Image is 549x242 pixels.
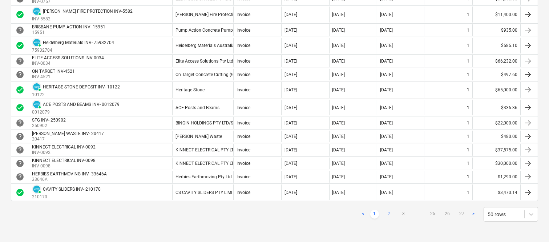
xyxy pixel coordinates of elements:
div: [DATE] [380,72,393,77]
div: Invoice is waiting for an approval [16,70,24,79]
div: [PERSON_NAME] FIRE PROTECTION INV-5582 [43,9,133,14]
div: Invoice [237,147,250,152]
span: check_circle [16,103,24,112]
div: [DATE] [284,105,297,110]
div: [DATE] [380,59,393,64]
div: Invoice was approved [16,86,24,94]
p: 20417 [32,136,105,142]
div: Heidelberg Materials INV- 75932704 [43,40,114,45]
div: ON TARGET INV-4521 [32,69,75,74]
div: Invoice [237,105,250,110]
span: check_circle [16,86,24,94]
span: help [16,172,24,181]
div: Invoice [237,120,250,126]
span: help [16,146,24,154]
div: $65,000.00 [472,82,520,98]
img: xero.svg [33,39,40,46]
div: CS CAVITY SLIDERS PTY LIMITED [175,190,240,195]
span: check_circle [16,41,24,50]
div: 1 [467,174,469,179]
div: [DATE] [284,12,297,17]
a: Page 2 [385,210,393,219]
div: Invoice [237,87,250,92]
div: $30,000.00 [472,158,520,169]
div: $66,232.00 [472,55,520,67]
div: [PERSON_NAME] WASTE INV- 20417 [32,131,104,136]
div: [DATE] [332,161,345,166]
div: KINNECT ELECTRICAL PTY LTD (GST from [DATE]) [175,147,273,152]
div: $1,290.00 [472,171,520,183]
div: Invoice [237,28,250,33]
div: KINNECT ELECTRICAL INV-0092 [32,144,96,150]
div: $22,000.00 [472,117,520,129]
div: Invoice was approved [16,10,24,19]
div: [DATE] [332,120,345,126]
div: [DATE] [380,12,393,17]
div: Invoice is waiting for an approval [16,172,24,181]
div: 1 [467,28,469,33]
div: 1 [467,87,469,92]
div: [DATE] [284,87,297,92]
div: 1 [467,72,469,77]
div: 1 [467,120,469,126]
img: xero.svg [33,83,40,91]
div: KINNECT ELECTRICAL INV-0098 [32,158,96,163]
p: INV-0092 [32,150,97,156]
div: [DATE] [380,134,393,139]
div: $3,470.14 [472,185,520,200]
div: [DATE] [380,147,393,152]
div: Heidelberg Materials Australia Pty LTD [175,43,250,48]
div: [DATE] [332,147,345,152]
div: $11,400.00 [472,7,520,22]
div: [DATE] [284,120,297,126]
div: Invoice has been synced with Xero and its status is currently PAID [32,82,41,92]
div: Chat Widget [513,207,549,242]
div: On Target Concrete Cutting (GST) [175,72,241,77]
div: [DATE] [332,12,345,17]
img: xero.svg [33,8,40,15]
div: SFG INV- 250902 [32,118,66,123]
div: [DATE] [332,59,345,64]
p: INV-0098 [32,163,97,169]
span: help [16,119,24,127]
p: 75932704 [32,47,114,53]
div: [DATE] [284,174,297,179]
div: Invoice has been synced with Xero and its status is currently PAID [32,100,41,109]
span: help [16,26,24,35]
div: [DATE] [380,87,393,92]
span: check_circle [16,188,24,197]
div: [DATE] [380,105,393,110]
span: help [16,132,24,141]
div: [PERSON_NAME] Fire Protection Pty Ltd [175,12,253,17]
div: Invoice is waiting for an approval [16,26,24,35]
span: help [16,57,24,66]
div: Invoice is waiting for an approval [16,57,24,66]
div: [PERSON_NAME] Waste [175,134,222,139]
div: Invoice [237,161,250,166]
div: Invoice [237,12,250,17]
a: Previous page [359,210,367,219]
a: Page 26 [443,210,452,219]
div: [DATE] [380,190,393,195]
div: $497.60 [472,69,520,80]
div: [DATE] [284,134,297,139]
div: [DATE] [380,43,393,48]
div: Invoice [237,134,250,139]
div: 1 [467,147,469,152]
div: ELITE ACCESS SOLUTIONS INV-0034 [32,55,104,60]
p: INV-0034 [32,60,105,67]
a: Page 1 is your current page [370,210,379,219]
div: Invoice has been synced with Xero and its status is currently PAID [32,185,41,194]
img: xero.svg [33,186,40,193]
div: ACE POSTS AND BEAMS INV- 0012079 [43,102,120,107]
a: Page 27 [457,210,466,219]
div: [DATE] [332,190,345,195]
a: ... [414,210,423,219]
div: [DATE] [380,174,393,179]
div: Invoice is waiting for an approval [16,119,24,127]
div: $37,575.00 [472,144,520,156]
p: INV-4521 [32,74,76,80]
div: Invoice was approved [16,188,24,197]
div: [DATE] [284,72,297,77]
